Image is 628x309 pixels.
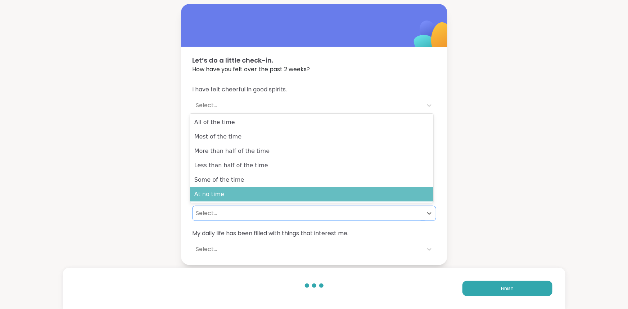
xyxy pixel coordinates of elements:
span: How have you felt over the past 2 weeks? [193,65,436,74]
span: I have felt cheerful in good spirits. [193,85,436,94]
span: Finish [501,285,514,292]
div: Less than half of the time [190,158,433,173]
div: Most of the time [190,129,433,144]
span: Let’s do a little check-in. [193,55,436,65]
div: Select... [196,245,419,254]
div: All of the time [190,115,433,129]
div: Select... [196,101,419,110]
div: Select... [196,209,419,218]
div: More than half of the time [190,144,433,158]
div: Some of the time [190,173,433,187]
button: Finish [462,281,552,296]
span: My daily life has been filled with things that interest me. [193,229,436,238]
img: ShareWell Logomark [397,2,469,73]
div: At no time [190,187,433,201]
